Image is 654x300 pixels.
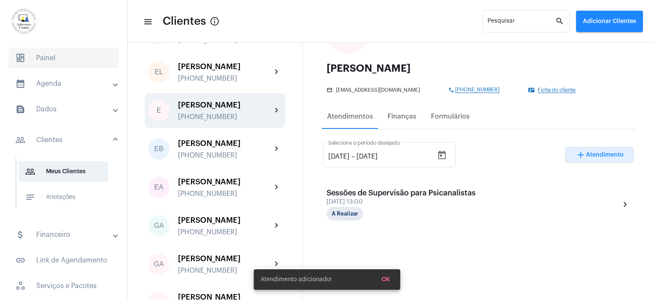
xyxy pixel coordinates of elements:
div: [PHONE_NUMBER] [178,190,272,198]
mat-expansion-panel-header: sidenav iconDados [5,99,127,119]
span: sidenav icon [15,53,26,63]
span: Clientes [163,15,206,28]
span: Ficha do cliente [538,87,576,93]
span: Meus Clientes [18,161,108,182]
div: [DATE] 13:00 [327,199,476,205]
span: OK [381,277,390,283]
span: – [351,153,355,160]
div: [PHONE_NUMBER] [178,113,272,121]
span: Link de Agendamento [9,250,119,271]
mat-icon: sidenav icon [25,166,35,177]
mat-icon: chevron_right [272,221,282,231]
mat-icon: chevron_right [272,144,282,154]
mat-icon: search [555,16,565,26]
mat-icon: Button that displays a tooltip when focused or hovered over [209,16,220,26]
button: Adicionar Atendimento [565,147,634,163]
div: [PERSON_NAME] [178,254,272,263]
span: Serviços e Pacotes [9,276,119,296]
button: OK [375,272,397,287]
span: [EMAIL_ADDRESS][DOMAIN_NAME] [336,87,420,93]
mat-icon: chevron_right [272,105,282,116]
mat-icon: contact_mail [528,87,535,93]
div: EL [148,61,169,83]
div: Sessões de Supervisão para Psicanalistas [327,189,476,197]
mat-icon: add [576,150,586,160]
div: Formulários [431,113,470,120]
mat-icon: phone [448,87,455,93]
mat-icon: sidenav icon [15,104,26,114]
mat-icon: sidenav icon [15,255,26,265]
span: Anotações [18,187,108,207]
div: [PHONE_NUMBER] [178,151,272,159]
mat-icon: sidenav icon [15,230,26,240]
div: Atendimentos [327,113,373,120]
mat-icon: sidenav icon [15,79,26,89]
mat-icon: sidenav icon [15,135,26,145]
mat-icon: chevron_right [620,199,630,210]
button: Open calendar [433,147,450,164]
button: Button that displays a tooltip when focused or hovered over [206,13,223,30]
div: [PERSON_NAME] [178,139,272,148]
mat-panel-title: Dados [15,104,114,114]
div: [PHONE_NUMBER] [178,267,272,274]
div: Finanças [387,113,416,120]
div: [PERSON_NAME] [327,63,630,73]
div: sidenav iconClientes [5,154,127,219]
div: EA [148,177,169,198]
div: [PERSON_NAME] [178,62,272,71]
span: Adicionar Clientes [583,18,636,24]
button: Adicionar Clientes [576,11,643,32]
mat-expansion-panel-header: sidenav iconFinanceiro [5,224,127,245]
mat-panel-title: Clientes [15,135,114,145]
div: GA [148,253,169,275]
div: [PHONE_NUMBER] [178,228,272,236]
div: E [148,100,169,121]
div: EB [148,138,169,160]
mat-panel-title: Financeiro [15,230,114,240]
input: Data de início [328,153,350,160]
mat-icon: sidenav icon [143,17,152,27]
div: [PERSON_NAME] [178,178,272,186]
span: Atendimento adicionado! [261,275,332,284]
span: sidenav icon [15,281,26,291]
input: Pesquisar [488,20,555,26]
mat-icon: chevron_right [272,67,282,77]
mat-expansion-panel-header: sidenav iconAgenda [5,73,127,94]
span: Atendimento [586,152,624,158]
div: [PERSON_NAME] [178,216,272,224]
mat-chip: A Realizar [327,207,363,221]
mat-icon: sidenav icon [25,192,35,202]
img: d7e3195d-0907-1efa-a796-b593d293ae59.png [7,4,41,38]
input: Data do fim [356,153,407,160]
span: [PHONE_NUMBER] [455,87,499,93]
mat-icon: chevron_right [272,182,282,192]
mat-panel-title: Agenda [15,79,114,89]
div: [PHONE_NUMBER] [178,75,272,82]
div: GA [148,215,169,236]
mat-expansion-panel-header: sidenav iconClientes [5,126,127,154]
div: [PERSON_NAME] [178,101,272,109]
mat-icon: mail_outline [327,87,333,93]
span: Painel [9,48,119,68]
